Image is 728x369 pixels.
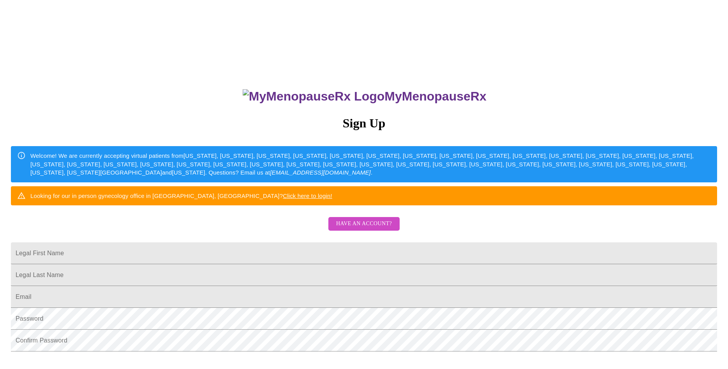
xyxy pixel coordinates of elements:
[11,116,717,131] h3: Sign Up
[243,89,384,104] img: MyMenopauseRx Logo
[270,169,371,176] em: [EMAIL_ADDRESS][DOMAIN_NAME]
[283,192,332,199] a: Click here to login!
[12,89,717,104] h3: MyMenopauseRx
[328,217,400,231] button: Have an account?
[30,189,332,203] div: Looking for our in person gynecology office in [GEOGRAPHIC_DATA], [GEOGRAPHIC_DATA]?
[326,226,402,232] a: Have an account?
[336,219,392,229] span: Have an account?
[30,148,711,180] div: Welcome! We are currently accepting virtual patients from [US_STATE], [US_STATE], [US_STATE], [US...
